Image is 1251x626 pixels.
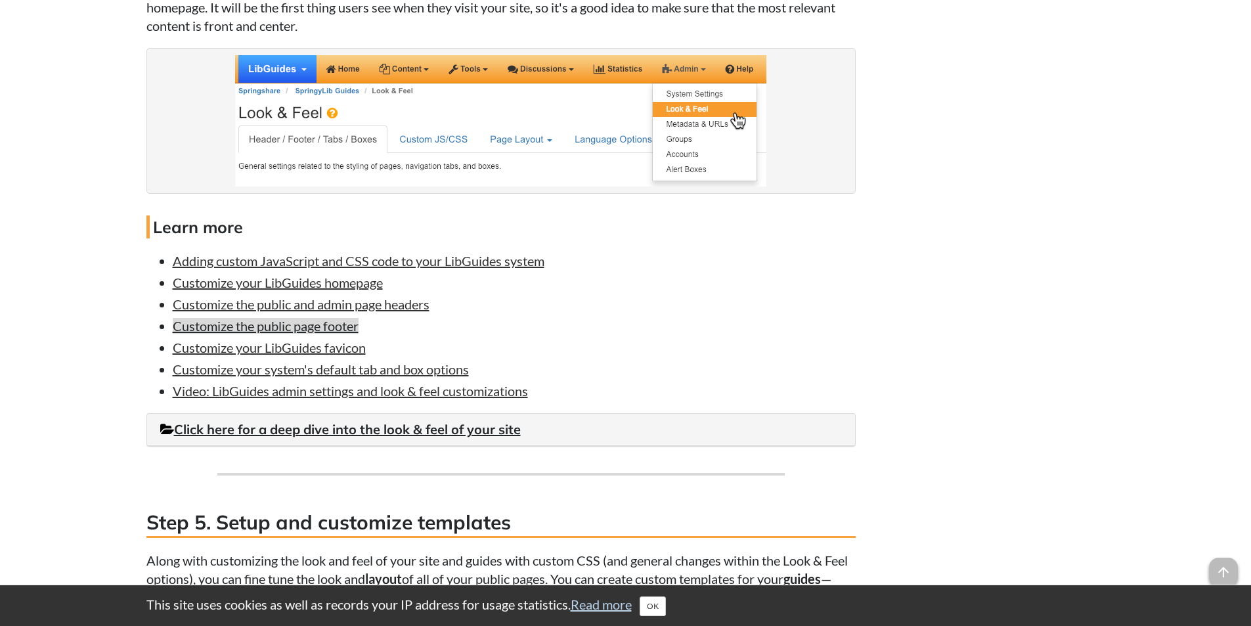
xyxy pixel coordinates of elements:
[146,551,856,625] p: Along with customizing the look and feel of your site and guides with custom CSS (and general cha...
[173,383,528,399] a: Video: LibGuides admin settings and look & feel customizations
[640,596,666,616] button: Close
[173,296,429,312] a: Customize the public and admin page headers
[133,595,1118,616] div: This site uses cookies as well as records your IP address for usage statistics.
[235,55,766,187] img: Customizing your site's look and feel
[173,340,366,355] a: Customize your LibGuides favicon
[173,275,383,290] a: Customize your LibGuides homepage
[146,508,856,538] h3: Step 5. Setup and customize templates
[365,571,402,587] strong: layout
[1209,558,1238,587] span: arrow_upward
[571,596,632,612] a: Read more
[1209,559,1238,575] a: arrow_upward
[173,318,359,334] a: Customize the public page footer
[783,571,821,587] strong: guides
[160,421,521,437] a: Click here for a deep dive into the look & feel of your site
[146,215,856,238] h4: Learn more
[173,253,544,269] a: Adding custom JavaScript and CSS code to your LibGuides system
[173,361,469,377] a: Customize your system's default tab and box options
